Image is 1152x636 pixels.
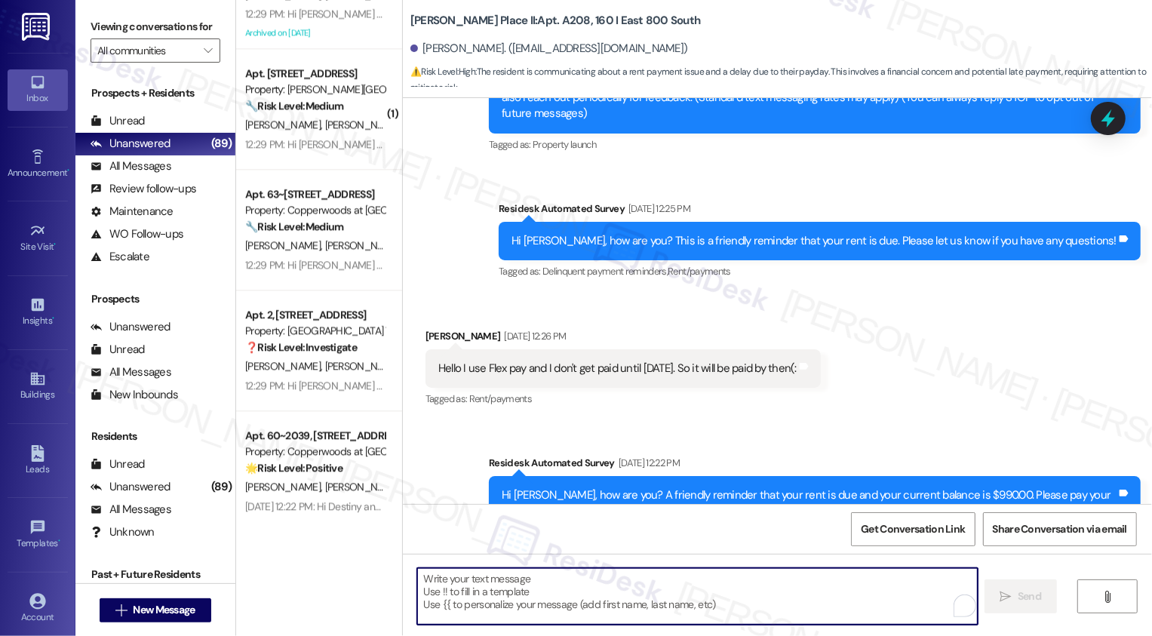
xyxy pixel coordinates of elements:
[75,85,235,101] div: Prospects + Residents
[245,66,385,81] div: Apt. [STREET_ADDRESS]
[91,158,171,174] div: All Messages
[499,260,1141,282] div: Tagged as:
[75,429,235,444] div: Residents
[8,588,68,629] a: Account
[615,455,680,471] div: [DATE] 12:22 PM
[22,13,53,41] img: ResiDesk Logo
[8,441,68,481] a: Leads
[502,487,1117,520] div: Hi [PERSON_NAME], how are you? A friendly reminder that your rent is due and your current balance...
[245,428,385,444] div: Apt. 60~2039, [STREET_ADDRESS]
[133,602,195,618] span: New Message
[851,512,975,546] button: Get Conversation Link
[245,118,325,131] span: [PERSON_NAME]
[438,361,797,376] div: Hello I use Flex pay and I don't get paid until [DATE]. So it will be paid by then(:
[91,249,149,265] div: Escalate
[410,13,701,29] b: [PERSON_NAME] Place II: Apt. A208, 160 I East 800 South
[91,502,171,518] div: All Messages
[54,239,57,250] span: •
[324,480,400,493] span: [PERSON_NAME]
[245,99,343,112] strong: 🔧 Risk Level: Medium
[8,69,68,110] a: Inbox
[625,201,690,217] div: [DATE] 12:25 PM
[75,567,235,582] div: Past + Future Residents
[417,568,978,625] textarea: To enrich screen reader interactions, please activate Accessibility in Grammarly extension settings
[204,45,212,57] i: 
[410,64,1152,97] span: : The resident is communicating about a rent payment issue and a delay due to their payday. This ...
[324,359,400,373] span: [PERSON_NAME]
[861,521,965,537] span: Get Conversation Link
[207,132,235,155] div: (89)
[533,138,596,151] span: Property launch
[245,323,385,339] div: Property: [GEOGRAPHIC_DATA] Townhomes
[425,328,821,349] div: [PERSON_NAME]
[410,41,688,57] div: [PERSON_NAME]. ([EMAIL_ADDRESS][DOMAIN_NAME])
[245,238,325,252] span: [PERSON_NAME]
[425,388,821,410] div: Tagged as:
[324,118,400,131] span: [PERSON_NAME]
[8,292,68,333] a: Insights •
[245,186,385,202] div: Apt. 63~[STREET_ADDRESS]
[489,134,1141,155] div: Tagged as:
[245,461,343,475] strong: 🌟 Risk Level: Positive
[245,340,357,354] strong: ❓ Risk Level: Investigate
[91,524,155,540] div: Unknown
[245,202,385,218] div: Property: Copperwoods at [GEOGRAPHIC_DATA]
[1000,591,1012,603] i: 
[993,521,1127,537] span: Share Conversation via email
[245,359,325,373] span: [PERSON_NAME]
[91,479,170,495] div: Unanswered
[324,238,400,252] span: [PERSON_NAME]
[499,201,1141,222] div: Residesk Automated Survey
[1018,588,1041,604] span: Send
[91,136,170,152] div: Unanswered
[245,307,385,323] div: Apt. 2, [STREET_ADDRESS]
[91,456,145,472] div: Unread
[668,265,731,278] span: Rent/payments
[91,342,145,358] div: Unread
[245,81,385,97] div: Property: [PERSON_NAME][GEOGRAPHIC_DATA]
[542,265,668,278] span: Delinquent payment reminders ,
[97,38,196,63] input: All communities
[985,579,1058,613] button: Send
[1102,591,1114,603] i: 
[511,233,1117,249] div: Hi [PERSON_NAME], how are you? This is a friendly reminder that your rent is due. Please let us k...
[91,226,183,242] div: WO Follow-ups
[245,444,385,459] div: Property: Copperwoods at [GEOGRAPHIC_DATA]
[244,23,386,42] div: Archived on [DATE]
[67,165,69,176] span: •
[91,319,170,335] div: Unanswered
[410,66,475,78] strong: ⚠️ Risk Level: High
[8,366,68,407] a: Buildings
[91,364,171,380] div: All Messages
[58,536,60,546] span: •
[8,218,68,259] a: Site Visit •
[207,475,235,499] div: (89)
[91,387,178,403] div: New Inbounds
[245,220,343,233] strong: 🔧 Risk Level: Medium
[75,291,235,307] div: Prospects
[469,392,533,405] span: Rent/payments
[91,113,145,129] div: Unread
[983,512,1137,546] button: Share Conversation via email
[8,515,68,555] a: Templates •
[91,181,196,197] div: Review follow-ups
[52,313,54,324] span: •
[91,15,220,38] label: Viewing conversations for
[500,328,566,344] div: [DATE] 12:26 PM
[91,204,174,220] div: Maintenance
[489,455,1141,476] div: Residesk Automated Survey
[245,480,325,493] span: [PERSON_NAME]
[115,604,127,616] i: 
[100,598,211,622] button: New Message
